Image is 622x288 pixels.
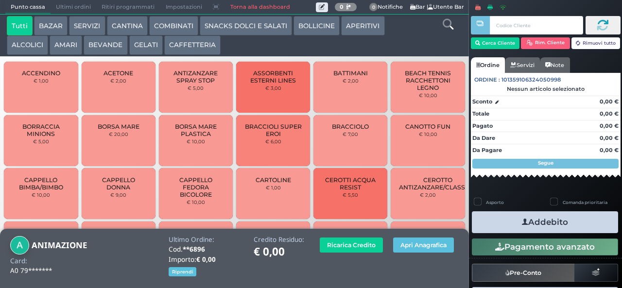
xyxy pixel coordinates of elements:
b: € 0,00 [196,255,216,264]
button: BEVANDE [84,35,127,55]
b: ANIMAZIONE [32,239,87,251]
button: GELATI [129,35,163,55]
button: SERVIZI [69,16,105,35]
button: Apri Anagrafica [393,237,454,253]
h1: € 0,00 [254,246,304,258]
small: € 3,00 [265,85,281,91]
input: Codice Cliente [490,16,583,34]
span: BATTIMANI [333,69,368,77]
span: CANOTTO FUN [405,123,450,130]
span: CEROTTO ANTIZANZARE/CLASSICO [399,176,476,191]
h4: Ultimo Ordine: [169,236,243,243]
span: CAPPELLO FEDORA BICOLORE [167,176,225,198]
strong: Da Pagare [472,147,502,153]
button: ALCOLICI [7,35,48,55]
small: € 5,00 [188,85,204,91]
small: € 2,00 [343,78,359,84]
span: BRACCIOLO [332,123,369,130]
label: Asporto [486,199,504,205]
strong: Da Dare [472,135,495,141]
span: Impostazioni [160,0,207,14]
small: € 1,00 [34,78,49,84]
button: APERITIVI [341,16,384,35]
button: CANTINA [107,16,148,35]
span: BORSA MARE [98,123,139,130]
span: CARTOLINE [256,176,291,184]
b: 0 [340,3,344,10]
strong: 0,00 € [600,122,619,129]
button: CAFFETTERIA [164,35,221,55]
span: CEROTTI ACQUA RESIST [322,176,380,191]
small: € 10,00 [187,199,205,205]
button: Rimuovi tutto [571,37,621,49]
button: Rim. Cliente [521,37,570,49]
span: ASSORBENTI ESTERNI LINES [244,69,302,84]
button: Pre-Conto [472,264,575,281]
strong: Sconto [472,98,492,106]
span: 0 [369,3,378,12]
small: € 2,00 [420,192,436,198]
button: AMARI [50,35,82,55]
small: € 10,00 [419,131,437,137]
img: ANIMAZIONE [10,236,29,255]
button: Pagamento avanzato [472,238,618,255]
h4: Card: [10,257,27,265]
h4: Importo: [169,256,243,263]
small: € 2,00 [110,78,126,84]
span: BORSA MARE PLASTICA [167,123,225,137]
span: BORRACCIA MINIONS [12,123,70,137]
strong: Totale [472,110,489,117]
span: Ritiri programmati [96,0,160,14]
button: Cerca Cliente [471,37,520,49]
span: ANTIZANZARE SPRAY STOP [167,69,225,84]
span: Punto cassa [5,0,51,14]
button: BAZAR [34,16,68,35]
button: COMBINATI [149,16,198,35]
strong: 0,00 € [600,110,619,117]
small: € 10,00 [419,92,437,98]
small: € 10,00 [32,192,50,198]
small: € 1,00 [266,185,281,190]
small: € 5,00 [33,138,49,144]
div: Nessun articolo selezionato [471,85,621,92]
strong: Pagato [472,122,493,129]
span: Ordine : [474,76,500,84]
strong: 0,00 € [600,98,619,105]
button: Riprendi [169,267,196,276]
a: Torna alla dashboard [225,0,295,14]
h4: Credito Residuo: [254,236,304,243]
button: Addebito [472,211,618,233]
strong: 0,00 € [600,135,619,141]
small: € 9,00 [110,192,126,198]
button: Ricarica Credito [320,237,383,253]
small: € 6,00 [265,138,281,144]
a: Note [540,57,570,73]
span: Ultimi ordini [51,0,96,14]
span: 101359106324050998 [501,76,561,84]
small: € 20,00 [109,131,128,137]
button: Tutti [7,16,33,35]
strong: Segue [538,160,553,166]
span: ACCENDINO [22,69,60,77]
small: € 7,00 [343,131,358,137]
small: € 5,50 [343,192,358,198]
span: CAPPELLO DONNA [89,176,147,191]
span: CAPPELLO BIMBA/BIMBO [12,176,70,191]
span: BRACCIOLI SUPER EROI [244,123,302,137]
h4: Cod. [169,246,243,253]
strong: 0,00 € [600,147,619,153]
button: BOLLICINE [294,16,340,35]
span: ACETONE [104,69,133,77]
button: SNACKS DOLCI E SALATI [200,16,292,35]
a: Servizi [505,57,540,73]
label: Comanda prioritaria [563,199,607,205]
span: BEACH TENNIS RACCHETTONI LEGNO [399,69,457,91]
small: € 10,00 [187,138,205,144]
a: Ordine [471,57,505,73]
